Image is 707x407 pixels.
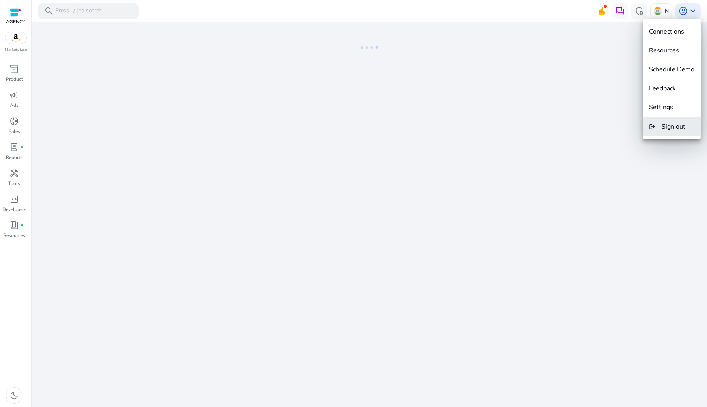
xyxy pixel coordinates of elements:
[649,27,684,36] span: Connections
[649,84,676,93] span: Feedback
[649,65,694,74] span: Schedule Demo
[649,122,655,131] mat-icon: logout
[649,103,673,112] span: Settings
[662,122,685,131] span: Sign out
[649,46,679,55] span: Resources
